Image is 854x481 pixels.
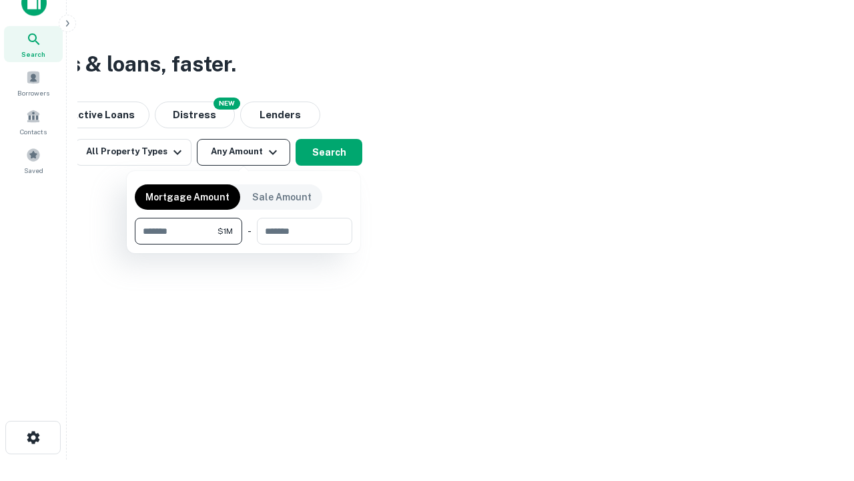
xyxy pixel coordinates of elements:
[218,225,233,237] span: $1M
[252,190,312,204] p: Sale Amount
[145,190,230,204] p: Mortgage Amount
[787,374,854,438] iframe: Chat Widget
[248,218,252,245] div: -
